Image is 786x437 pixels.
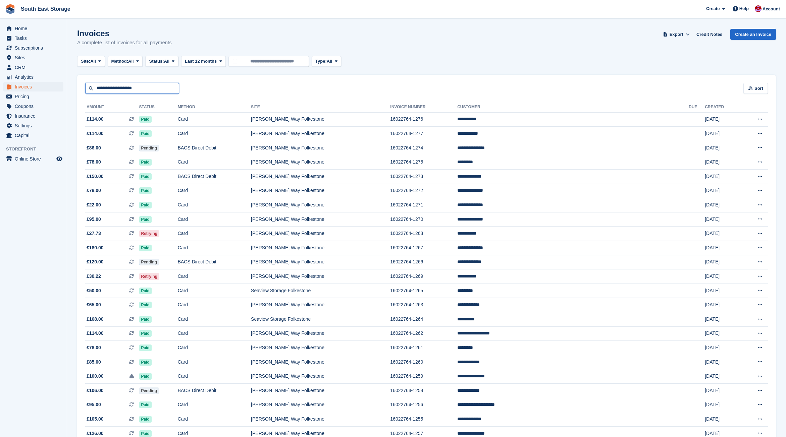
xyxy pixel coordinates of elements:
[705,269,741,284] td: [DATE]
[139,401,152,408] span: Paid
[251,184,390,198] td: [PERSON_NAME] Way Folkestone
[87,387,104,394] span: £106.00
[390,112,457,127] td: 16022764-1276
[705,241,741,255] td: [DATE]
[730,29,776,40] a: Create an Invoice
[3,154,63,164] a: menu
[705,255,741,269] td: [DATE]
[251,212,390,227] td: [PERSON_NAME] Way Folkestone
[705,383,741,398] td: [DATE]
[178,127,251,141] td: Card
[705,298,741,312] td: [DATE]
[705,341,741,355] td: [DATE]
[139,102,178,113] th: Status
[390,184,457,198] td: 16022764-1272
[87,144,101,151] span: £86.00
[390,341,457,355] td: 16022764-1261
[178,141,251,155] td: BACS Direct Debit
[390,383,457,398] td: 16022764-1258
[139,245,152,251] span: Paid
[178,112,251,127] td: Card
[251,398,390,412] td: [PERSON_NAME] Way Folkestone
[390,227,457,241] td: 16022764-1268
[327,58,332,65] span: All
[87,301,101,308] span: £65.00
[755,5,762,12] img: Roger Norris
[15,34,55,43] span: Tasks
[312,56,341,67] button: Type: All
[87,201,101,208] span: £22.00
[705,212,741,227] td: [DATE]
[705,312,741,327] td: [DATE]
[178,312,251,327] td: Card
[139,216,152,223] span: Paid
[178,241,251,255] td: Card
[15,121,55,130] span: Settings
[315,58,327,65] span: Type:
[87,316,104,323] span: £168.00
[739,5,749,12] span: Help
[178,298,251,312] td: Card
[15,72,55,82] span: Analytics
[705,102,741,113] th: Created
[128,58,134,65] span: All
[390,127,457,141] td: 16022764-1277
[251,269,390,284] td: [PERSON_NAME] Way Folkestone
[457,102,689,113] th: Customer
[87,244,104,251] span: £180.00
[3,131,63,140] a: menu
[87,187,101,194] span: £78.00
[139,159,152,166] span: Paid
[178,170,251,184] td: BACS Direct Debit
[139,145,159,151] span: Pending
[251,369,390,384] td: [PERSON_NAME] Way Folkestone
[390,141,457,155] td: 16022764-1274
[139,316,152,323] span: Paid
[390,398,457,412] td: 16022764-1256
[390,269,457,284] td: 16022764-1269
[87,159,101,166] span: £78.00
[87,330,104,337] span: £114.00
[139,387,159,394] span: Pending
[15,102,55,111] span: Coupons
[87,173,104,180] span: £150.00
[87,216,101,223] span: £95.00
[87,344,101,351] span: £78.00
[390,355,457,369] td: 16022764-1260
[164,58,170,65] span: All
[705,170,741,184] td: [DATE]
[251,155,390,170] td: [PERSON_NAME] Way Folkestone
[139,202,152,208] span: Paid
[705,369,741,384] td: [DATE]
[87,373,104,380] span: £100.00
[705,127,741,141] td: [DATE]
[390,412,457,427] td: 16022764-1255
[87,359,101,366] span: £85.00
[178,398,251,412] td: Card
[694,29,725,40] a: Credit Notes
[77,56,105,67] button: Site: All
[87,287,101,294] span: £50.00
[6,146,67,152] span: Storefront
[178,284,251,298] td: Card
[77,29,172,38] h1: Invoices
[87,116,104,123] span: £114.00
[662,29,691,40] button: Export
[139,187,152,194] span: Paid
[185,58,217,65] span: Last 12 months
[108,56,143,67] button: Method: All
[81,58,90,65] span: Site:
[705,141,741,155] td: [DATE]
[87,258,104,265] span: £120.00
[3,121,63,130] a: menu
[705,184,741,198] td: [DATE]
[55,155,63,163] a: Preview store
[181,56,226,67] button: Last 12 months
[15,154,55,164] span: Online Store
[390,312,457,327] td: 16022764-1264
[178,102,251,113] th: Method
[15,131,55,140] span: Capital
[87,130,104,137] span: £114.00
[139,302,152,308] span: Paid
[3,72,63,82] a: menu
